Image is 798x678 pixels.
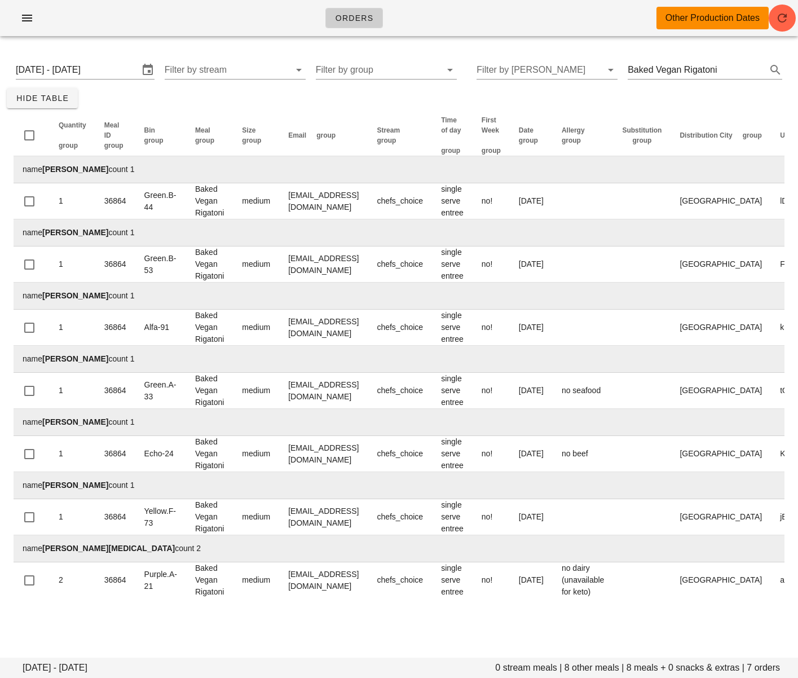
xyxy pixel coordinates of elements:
td: single serve entree [432,373,473,409]
td: Baked Vegan Rigatoni [186,499,233,535]
td: no! [473,183,510,219]
strong: [PERSON_NAME] [42,165,108,174]
td: [DATE] [510,373,553,409]
td: Yellow.F-73 [135,499,186,535]
td: Purple.A-21 [135,562,186,598]
td: medium [233,246,279,283]
th: Distribution City: Not sorted. Activate to sort ascending. [671,115,771,156]
div: Filter by group [316,61,457,79]
td: [EMAIL_ADDRESS][DOMAIN_NAME] [279,373,368,409]
td: [DATE] [510,183,553,219]
td: chefs_choice [368,183,432,219]
span: Time of day [441,116,461,134]
span: Date [519,126,534,134]
span: group [482,147,501,155]
strong: [PERSON_NAME][MEDICAL_DATA] [42,544,175,553]
span: Bin [144,126,155,134]
strong: [PERSON_NAME] [42,481,108,490]
span: group [441,147,460,155]
span: UID [780,131,792,139]
td: 36864 [95,562,135,598]
td: single serve entree [432,246,473,283]
td: Baked Vegan Rigatoni [186,373,233,409]
span: 1 [59,386,63,395]
span: 1 [59,323,63,332]
span: First Week [482,116,499,134]
span: Stream [377,126,400,134]
td: Green.A-33 [135,373,186,409]
div: Filter by [PERSON_NAME] [477,61,618,79]
span: group [632,137,651,144]
td: [EMAIL_ADDRESS][DOMAIN_NAME] [279,436,368,472]
span: group [562,137,581,144]
div: Filter by stream [165,61,306,79]
td: Baked Vegan Rigatoni [186,436,233,472]
span: 1 [59,259,63,268]
span: Distribution City [680,131,732,139]
td: no! [473,499,510,535]
span: Meal [195,126,210,134]
td: [GEOGRAPHIC_DATA] [671,499,771,535]
td: 36864 [95,499,135,535]
td: [EMAIL_ADDRESS][DOMAIN_NAME] [279,499,368,535]
span: group [316,131,336,139]
span: Size [242,126,255,134]
td: Baked Vegan Rigatoni [186,310,233,346]
th: Meal: Not sorted. Activate to sort ascending. [186,115,233,156]
span: group [104,142,124,149]
td: no dairy (unavailable for keto) [553,562,614,598]
td: single serve entree [432,499,473,535]
th: Email: Not sorted. Activate to sort ascending. [279,115,368,156]
th: Date: Not sorted. Activate to sort ascending. [510,115,553,156]
span: Orders [335,14,374,23]
td: Baked Vegan Rigatoni [186,246,233,283]
th: Size: Not sorted. Activate to sort ascending. [233,115,279,156]
span: group [519,137,538,144]
td: chefs_choice [368,246,432,283]
td: [EMAIL_ADDRESS][DOMAIN_NAME] [279,562,368,598]
td: [GEOGRAPHIC_DATA] [671,373,771,409]
td: [GEOGRAPHIC_DATA] [671,183,771,219]
span: Substitution [622,126,662,134]
td: medium [233,373,279,409]
td: no! [473,562,510,598]
td: single serve entree [432,310,473,346]
td: no! [473,246,510,283]
th: Time of day: Not sorted. Activate to sort ascending. [432,115,473,156]
span: group [144,137,164,144]
span: Hide Table [16,94,69,103]
span: group [242,137,261,144]
span: 1 [59,449,63,458]
td: Green.B-53 [135,246,186,283]
th: Meal ID: Not sorted. Activate to sort ascending. [95,115,135,156]
span: group [377,137,396,144]
button: Hide Table [7,88,78,108]
td: no! [473,373,510,409]
span: Quantity [59,121,86,129]
td: [DATE] [510,562,553,598]
th: Substitution: Not sorted. Activate to sort ascending. [613,115,671,156]
th: Stream: Not sorted. Activate to sort ascending. [368,115,432,156]
td: Alfa-91 [135,310,186,346]
td: [GEOGRAPHIC_DATA] [671,436,771,472]
td: Baked Vegan Rigatoni [186,183,233,219]
span: group [59,142,78,149]
th: Allergy: Not sorted. Activate to sort ascending. [553,115,614,156]
td: chefs_choice [368,436,432,472]
strong: [PERSON_NAME] [42,291,108,300]
th: Quantity: Not sorted. Activate to sort ascending. [50,115,95,156]
span: Meal ID [104,121,120,139]
td: [GEOGRAPHIC_DATA] [671,246,771,283]
td: chefs_choice [368,499,432,535]
td: 36864 [95,183,135,219]
span: group [743,131,762,139]
td: medium [233,562,279,598]
td: no! [473,436,510,472]
td: medium [233,310,279,346]
td: medium [233,499,279,535]
td: chefs_choice [368,562,432,598]
span: group [195,137,214,144]
td: [DATE] [510,310,553,346]
td: 36864 [95,246,135,283]
td: Green.B-44 [135,183,186,219]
